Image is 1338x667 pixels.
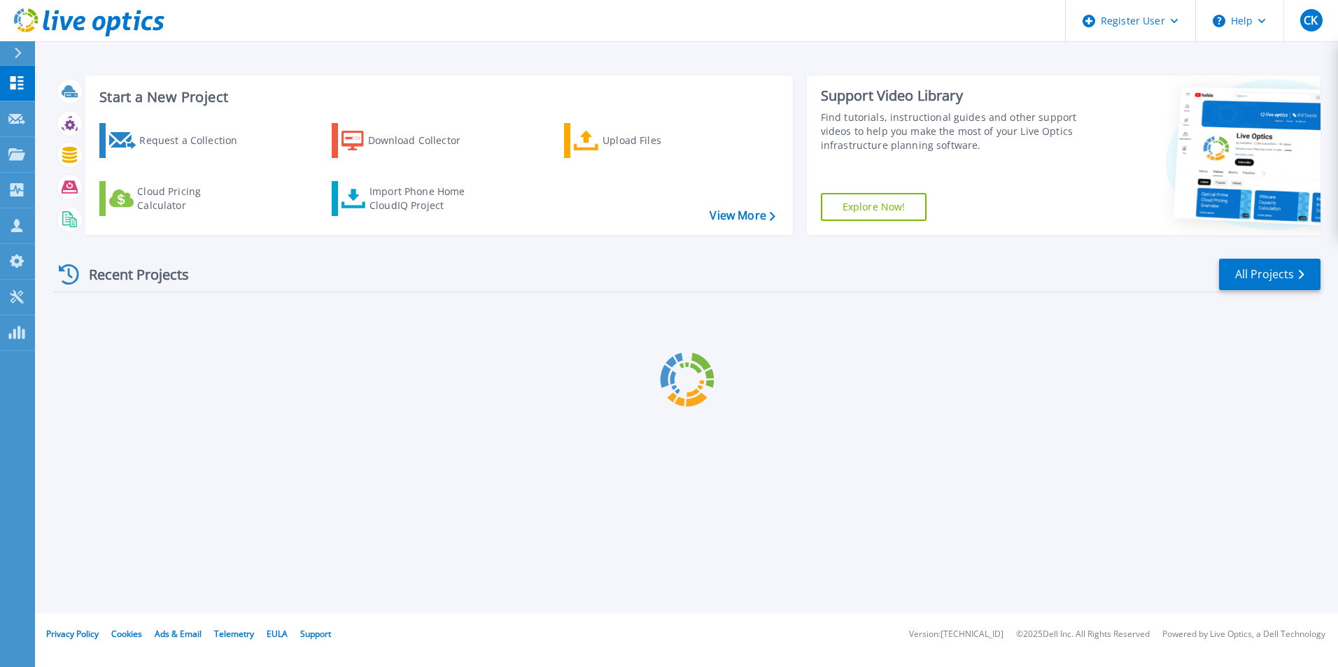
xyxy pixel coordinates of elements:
div: Support Video Library [821,87,1083,105]
a: Cookies [111,628,142,640]
div: Find tutorials, instructional guides and other support videos to help you make the most of your L... [821,110,1083,152]
a: Request a Collection [99,123,255,158]
a: Support [300,628,331,640]
div: Cloud Pricing Calculator [137,185,249,213]
a: Upload Files [564,123,720,158]
a: Download Collector [332,123,488,158]
div: Upload Files [603,127,714,155]
a: Explore Now! [821,193,927,221]
span: CK [1304,15,1318,26]
a: Ads & Email [155,628,202,640]
div: Request a Collection [139,127,251,155]
div: Download Collector [368,127,480,155]
a: Privacy Policy [46,628,99,640]
li: © 2025 Dell Inc. All Rights Reserved [1016,630,1150,639]
div: Recent Projects [54,257,208,292]
li: Version: [TECHNICAL_ID] [909,630,1003,639]
a: EULA [267,628,288,640]
a: Telemetry [214,628,254,640]
li: Powered by Live Optics, a Dell Technology [1162,630,1325,639]
h3: Start a New Project [99,89,775,105]
a: All Projects [1219,259,1321,290]
div: Import Phone Home CloudIQ Project [369,185,479,213]
a: Cloud Pricing Calculator [99,181,255,216]
a: View More [710,209,775,222]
